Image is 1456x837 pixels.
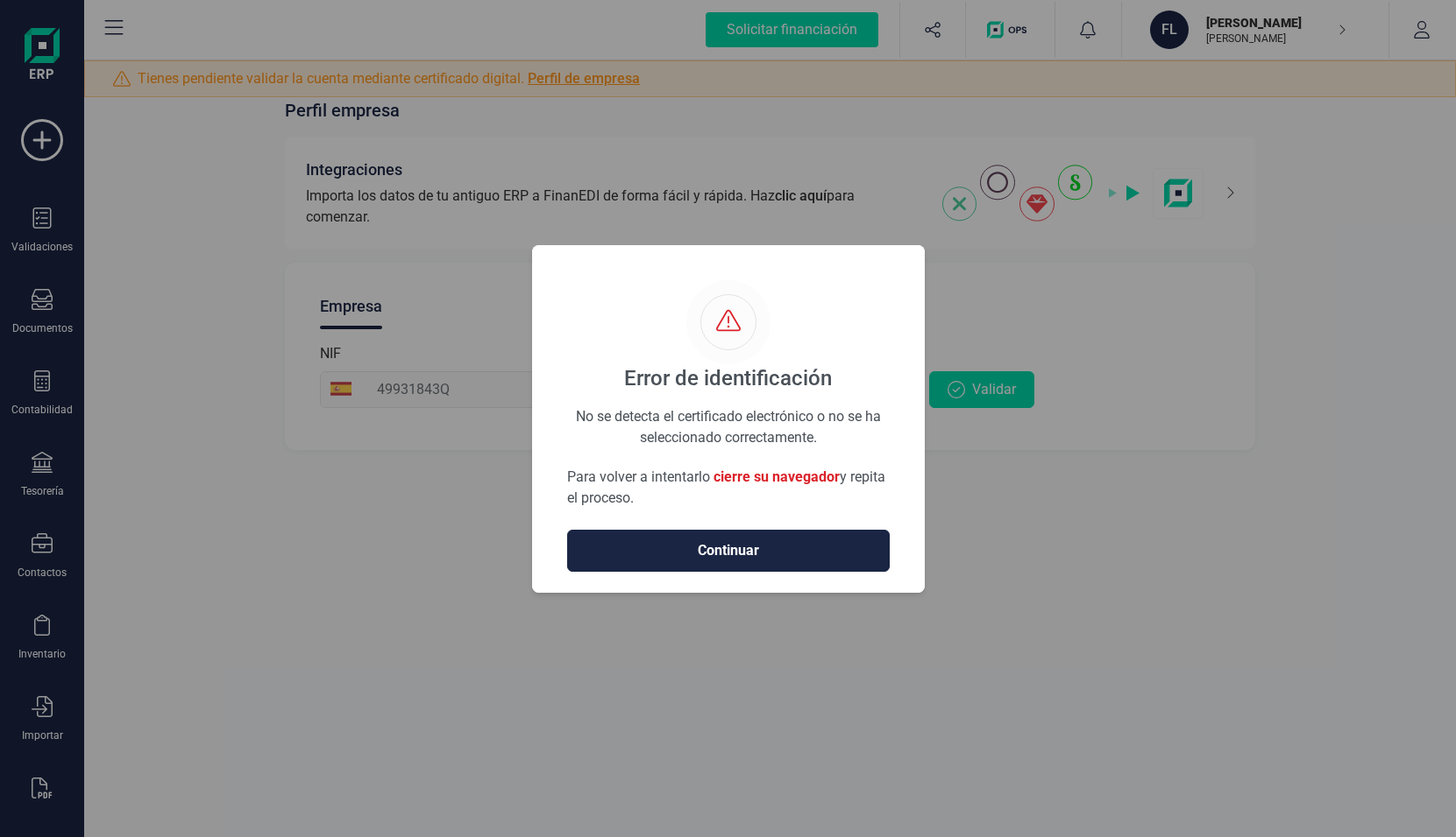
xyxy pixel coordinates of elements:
div: Error de identificación [624,364,832,392]
span: Continuar [586,540,871,561]
span: cierre su navegador [714,468,840,485]
p: Para volver a intentarlo y repita el proceso. [567,467,890,509]
button: Continuar [567,530,890,572]
div: No se detecta el certificado electrónico o no se ha seleccionado correctamente. [567,406,890,425]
